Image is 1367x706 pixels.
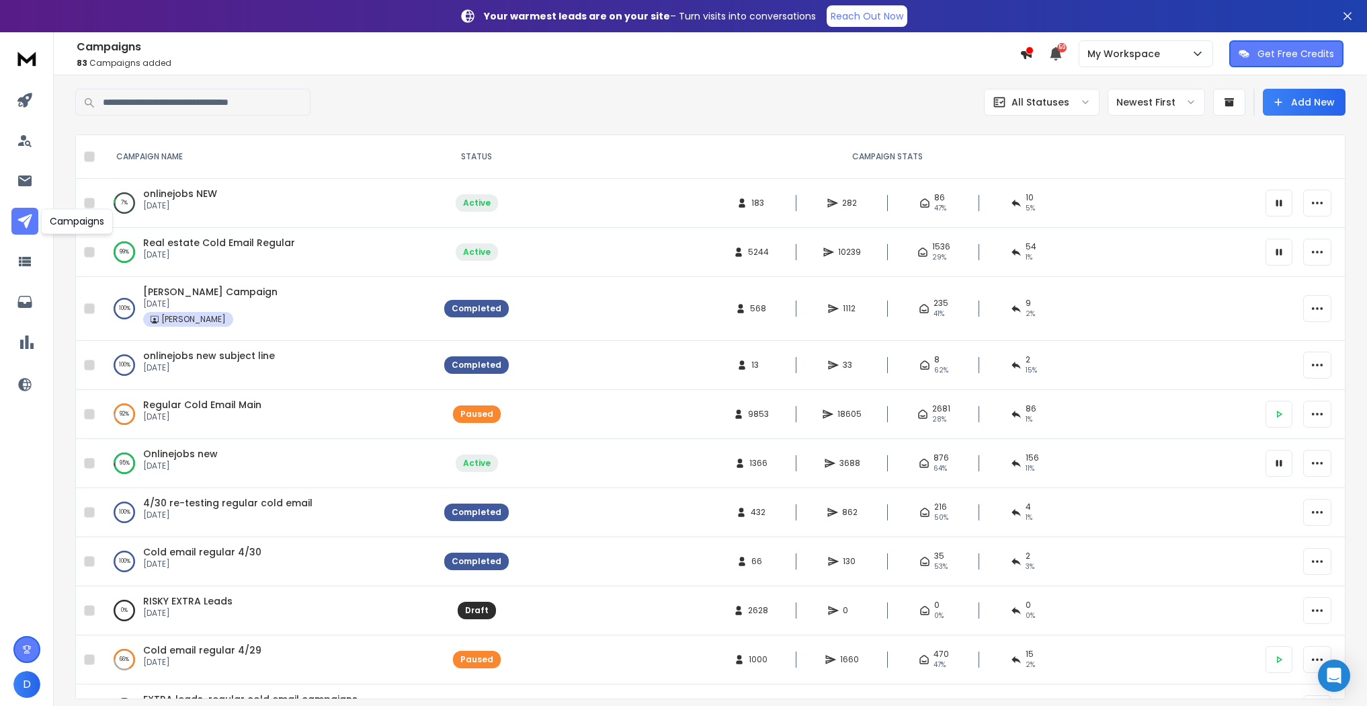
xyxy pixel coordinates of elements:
a: Regular Cold Email Main [143,398,261,411]
div: Draft [465,605,489,616]
p: 95 % [120,457,130,470]
span: 130 [843,556,856,567]
p: 99 % [120,245,129,259]
span: 47 % [934,203,946,214]
span: 10239 [838,247,861,258]
p: Get Free Credits [1257,47,1334,61]
button: Add New [1263,89,1345,116]
p: [DATE] [143,249,295,260]
button: D [13,671,40,698]
p: [DATE] [143,657,261,668]
span: 1000 [749,654,768,665]
div: Completed [452,507,501,518]
p: [DATE] [143,200,217,211]
p: My Workspace [1087,47,1165,61]
p: 100 % [119,506,130,519]
p: [DATE] [143,411,261,422]
span: 568 [750,303,766,314]
span: 35 [934,551,944,561]
span: 41 % [934,309,944,319]
p: 100 % [119,555,130,568]
p: [DATE] [143,362,275,373]
span: 1366 [749,458,768,469]
span: 50 [1057,43,1067,52]
p: [DATE] [143,461,218,471]
span: 3688 [839,458,860,469]
p: 7 % [121,196,128,210]
th: CAMPAIGN NAME [100,135,436,179]
strong: Your warmest leads are on your site [484,9,670,23]
span: 86 [1026,403,1036,414]
span: 9853 [748,409,769,420]
p: 66 % [120,653,129,666]
div: Active [463,458,491,469]
span: 62 % [934,365,948,376]
p: 100 % [119,302,130,315]
p: [DATE] [143,510,313,520]
td: 7%onlinejobs NEW[DATE] [100,179,436,228]
td: 95%Onlinejobs new[DATE] [100,439,436,488]
span: 15 % [1026,365,1037,376]
span: 33 [843,360,856,370]
span: 0% [1026,611,1035,621]
span: 83 [77,57,87,69]
p: All Statuses [1011,95,1069,109]
span: 2 % [1026,309,1035,319]
span: 432 [751,507,765,518]
button: Newest First [1108,89,1205,116]
span: 183 [751,198,765,208]
td: 100%[PERSON_NAME] Campaign[DATE][PERSON_NAME] [100,277,436,341]
p: [DATE] [143,299,278,309]
p: 100 % [119,358,130,372]
a: Cold email regular 4/29 [143,643,261,657]
td: 100%onlinejobs new subject line[DATE] [100,341,436,390]
span: 18605 [837,409,862,420]
div: Active [463,247,491,258]
div: Active [463,198,491,208]
td: 100%Cold email regular 4/30[DATE] [100,537,436,586]
p: – Turn visits into conversations [484,9,816,23]
span: 86 [934,192,945,203]
span: 1 % [1026,512,1032,523]
span: 15 [1026,649,1034,660]
span: 53 % [934,561,948,572]
span: 3 % [1026,561,1034,572]
span: 1 % [1026,252,1032,263]
span: 1660 [840,654,859,665]
span: EXTRA leads-regular cold email campaigns [143,693,358,706]
span: 2628 [748,605,768,616]
span: 876 [934,453,949,463]
th: STATUS [436,135,517,179]
p: [DATE] [143,608,233,619]
span: 4 [1026,502,1031,512]
span: 862 [842,507,858,518]
span: 2 % [1026,660,1035,670]
p: [PERSON_NAME] [161,314,226,325]
span: 13 [751,360,765,370]
td: 100%4/30 re-testing regular cold email[DATE] [100,488,436,537]
span: 5244 [748,247,769,258]
span: 282 [842,198,857,208]
p: 0 % [121,604,128,617]
span: 1112 [843,303,856,314]
a: Real estate Cold Email Regular [143,236,295,249]
h1: Campaigns [77,39,1020,55]
span: [PERSON_NAME] Campaign [143,285,278,299]
span: 0 [1026,600,1031,611]
div: Completed [452,556,501,567]
span: 2 [1026,354,1030,365]
p: Reach Out Now [831,9,903,23]
div: Open Intercom Messenger [1318,660,1350,692]
span: 66 [751,556,765,567]
span: 5 % [1026,203,1035,214]
div: Paused [460,654,493,665]
span: onlinejobs new subject line [143,349,275,362]
span: 0 [843,605,856,616]
td: 92%Regular Cold Email Main[DATE] [100,390,436,439]
a: RISKY EXTRA Leads [143,594,233,608]
span: 28 % [932,414,946,425]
